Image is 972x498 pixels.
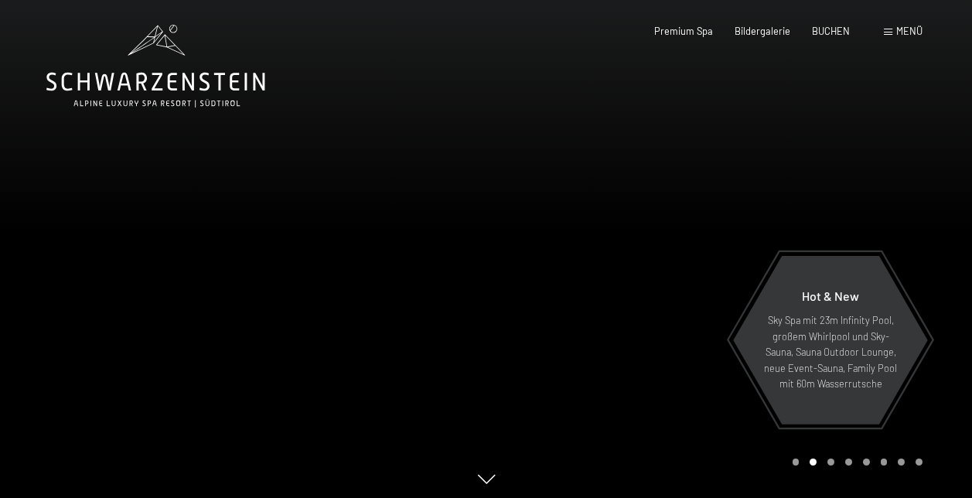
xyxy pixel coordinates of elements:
[898,459,905,466] div: Carousel Page 7
[793,459,800,466] div: Carousel Page 1
[863,459,870,466] div: Carousel Page 5
[916,459,923,466] div: Carousel Page 8
[787,459,923,466] div: Carousel Pagination
[845,459,852,466] div: Carousel Page 4
[802,288,859,303] span: Hot & New
[812,25,850,37] a: BUCHEN
[827,459,834,466] div: Carousel Page 3
[881,459,888,466] div: Carousel Page 6
[654,25,713,37] a: Premium Spa
[810,459,817,466] div: Carousel Page 2 (Current Slide)
[763,312,898,391] p: Sky Spa mit 23m Infinity Pool, großem Whirlpool und Sky-Sauna, Sauna Outdoor Lounge, neue Event-S...
[735,25,790,37] a: Bildergalerie
[732,255,929,425] a: Hot & New Sky Spa mit 23m Infinity Pool, großem Whirlpool und Sky-Sauna, Sauna Outdoor Lounge, ne...
[896,25,923,37] span: Menü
